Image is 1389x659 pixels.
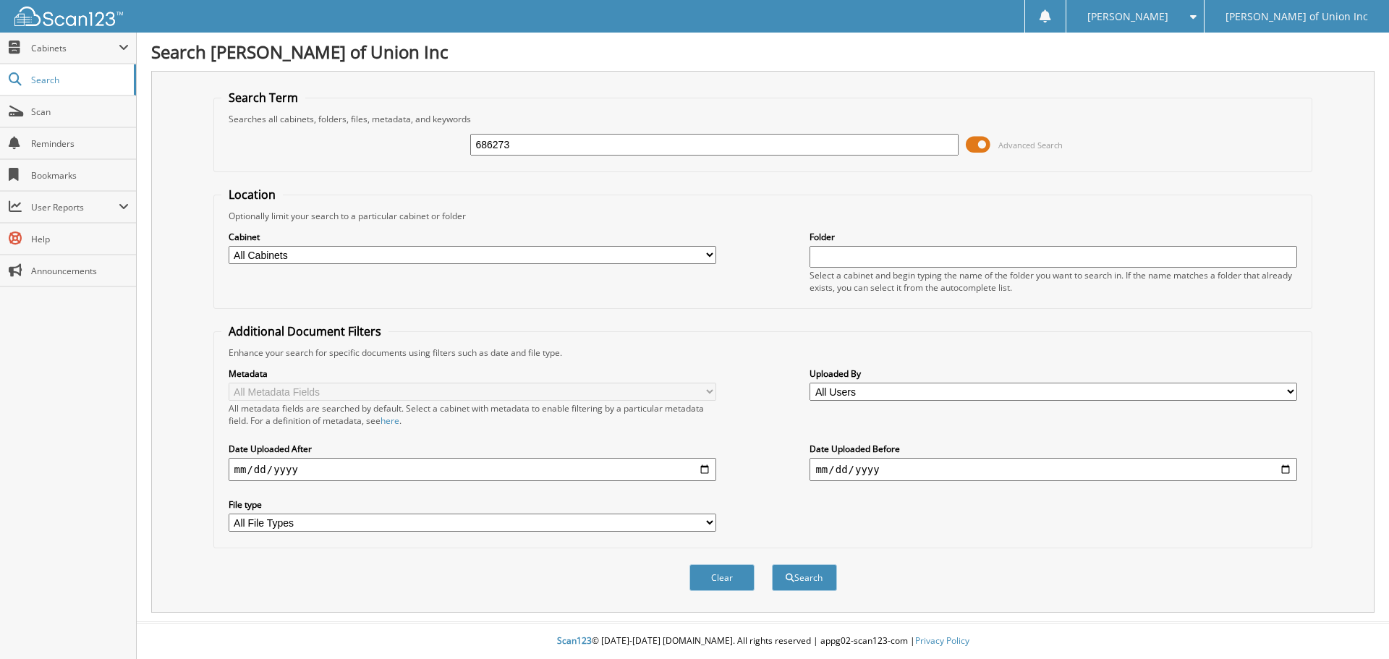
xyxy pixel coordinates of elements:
span: Search [31,74,127,86]
div: All metadata fields are searched by default. Select a cabinet with metadata to enable filtering b... [229,402,716,427]
input: end [810,458,1297,481]
label: Cabinet [229,231,716,243]
span: Advanced Search [998,140,1063,150]
span: [PERSON_NAME] of Union Inc [1226,12,1368,21]
span: User Reports [31,201,119,213]
span: Help [31,233,129,245]
span: Reminders [31,137,129,150]
span: Announcements [31,265,129,277]
label: Date Uploaded Before [810,443,1297,455]
label: Date Uploaded After [229,443,716,455]
legend: Search Term [221,90,305,106]
div: Searches all cabinets, folders, files, metadata, and keywords [221,113,1305,125]
img: scan123-logo-white.svg [14,7,123,26]
h1: Search [PERSON_NAME] of Union Inc [151,40,1375,64]
legend: Additional Document Filters [221,323,388,339]
span: [PERSON_NAME] [1087,12,1168,21]
div: Enhance your search for specific documents using filters such as date and file type. [221,346,1305,359]
label: Metadata [229,367,716,380]
label: Folder [810,231,1297,243]
span: Scan [31,106,129,118]
a: here [381,414,399,427]
label: File type [229,498,716,511]
button: Clear [689,564,755,591]
div: Select a cabinet and begin typing the name of the folder you want to search in. If the name match... [810,269,1297,294]
span: Scan123 [557,634,592,647]
input: start [229,458,716,481]
button: Search [772,564,837,591]
a: Privacy Policy [915,634,969,647]
legend: Location [221,187,283,203]
label: Uploaded By [810,367,1297,380]
div: Optionally limit your search to a particular cabinet or folder [221,210,1305,222]
span: Cabinets [31,42,119,54]
span: Bookmarks [31,169,129,182]
div: © [DATE]-[DATE] [DOMAIN_NAME]. All rights reserved | appg02-scan123-com | [137,624,1389,659]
